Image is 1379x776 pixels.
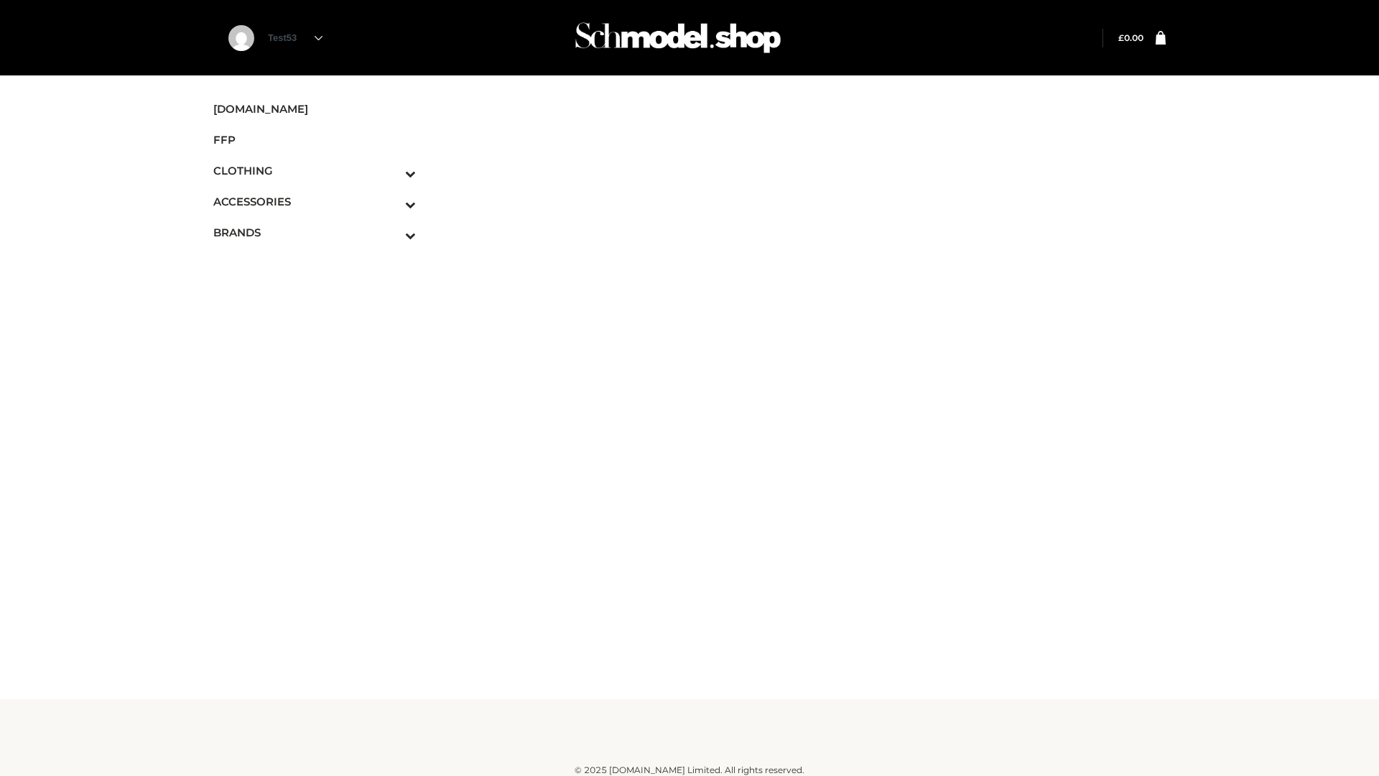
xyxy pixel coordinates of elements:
span: [DOMAIN_NAME] [213,101,416,117]
a: Test53 [268,32,322,43]
button: Toggle Submenu [366,155,416,186]
span: CLOTHING [213,162,416,179]
a: ACCESSORIESToggle Submenu [213,186,416,217]
a: FFP [213,124,416,155]
a: [DOMAIN_NAME] [213,93,416,124]
span: FFP [213,131,416,148]
button: Toggle Submenu [366,186,416,217]
a: CLOTHINGToggle Submenu [213,155,416,186]
img: Schmodel Admin 964 [570,9,786,66]
span: £ [1118,32,1124,43]
bdi: 0.00 [1118,32,1143,43]
span: BRANDS [213,224,416,241]
button: Toggle Submenu [366,217,416,248]
a: £0.00 [1118,32,1143,43]
a: BRANDSToggle Submenu [213,217,416,248]
span: ACCESSORIES [213,193,416,210]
